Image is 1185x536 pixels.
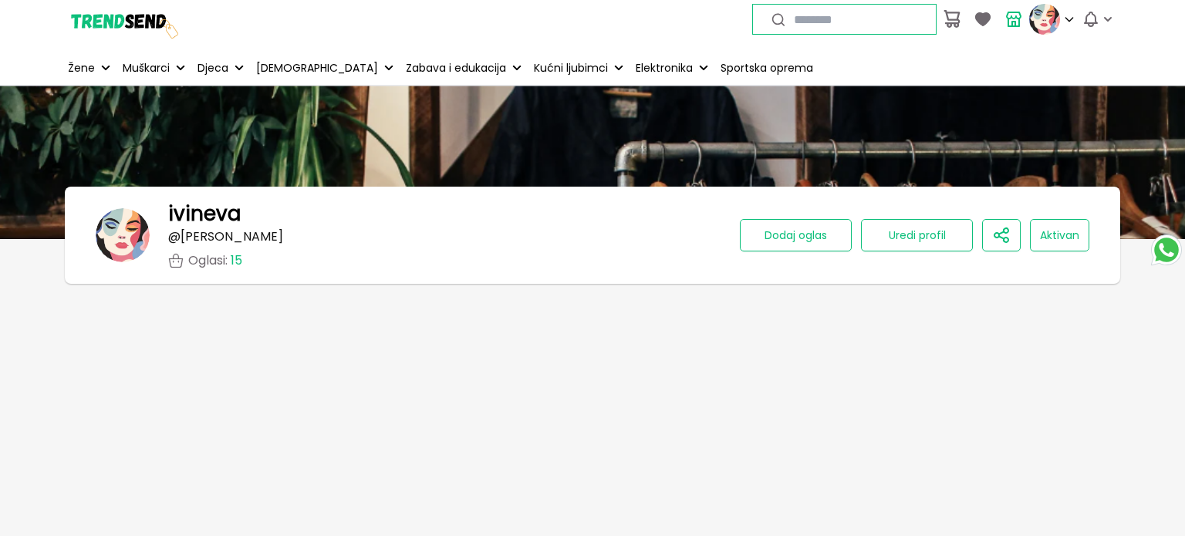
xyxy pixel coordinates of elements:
[197,60,228,76] p: Djeca
[68,60,95,76] p: Žene
[1029,4,1060,35] img: profile picture
[633,51,711,85] button: Elektronika
[253,51,397,85] button: [DEMOGRAPHIC_DATA]
[123,60,170,76] p: Muškarci
[531,51,626,85] button: Kućni ljubimci
[120,51,188,85] button: Muškarci
[65,51,113,85] button: Žene
[740,219,852,251] button: Dodaj oglas
[1030,219,1089,251] button: Aktivan
[765,228,827,243] span: Dodaj oglas
[168,230,283,244] p: @ [PERSON_NAME]
[168,202,241,225] h1: ivineva
[231,251,242,269] span: 15
[256,60,378,76] p: [DEMOGRAPHIC_DATA]
[861,219,973,251] button: Uredi profil
[403,51,525,85] button: Zabava i edukacija
[636,60,693,76] p: Elektronika
[534,60,608,76] p: Kućni ljubimci
[717,51,816,85] a: Sportska oprema
[406,60,506,76] p: Zabava i edukacija
[188,254,242,268] p: Oglasi :
[194,51,247,85] button: Djeca
[96,208,150,262] img: banner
